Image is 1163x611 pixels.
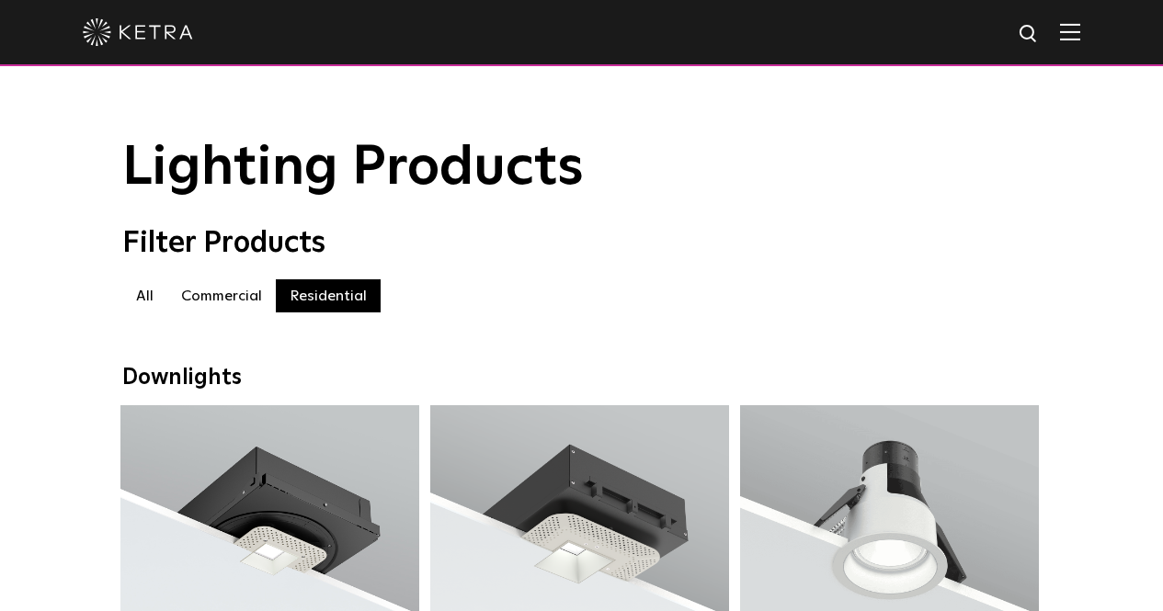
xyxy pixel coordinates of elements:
label: Commercial [167,279,276,312]
div: Downlights [122,365,1042,391]
span: Lighting Products [122,141,584,196]
img: search icon [1018,23,1041,46]
img: Hamburger%20Nav.svg [1060,23,1080,40]
div: Filter Products [122,226,1042,261]
label: All [122,279,167,312]
label: Residential [276,279,381,312]
img: ketra-logo-2019-white [83,18,193,46]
